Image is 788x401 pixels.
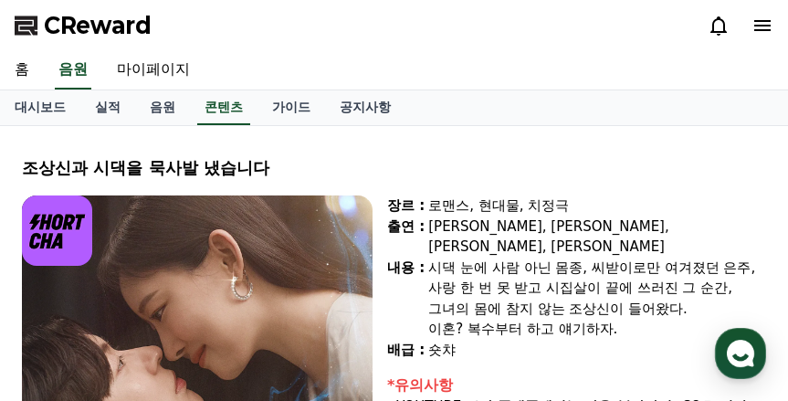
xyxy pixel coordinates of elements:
a: 마이페이지 [102,51,205,90]
div: 장르 : [387,195,425,216]
div: [PERSON_NAME], [PERSON_NAME], [PERSON_NAME], [PERSON_NAME] [428,216,766,258]
a: 음원 [55,51,91,90]
span: CReward [44,11,152,40]
img: logo [22,195,92,266]
a: 가이드 [257,90,325,125]
a: 음원 [135,90,190,125]
div: 로맨스, 현대물, 치정극 [428,195,766,216]
a: 공지사항 [325,90,405,125]
div: 배급 : [387,340,425,361]
div: 출연 : [387,216,425,258]
div: *유의사항 [387,375,766,396]
a: 콘텐츠 [197,90,250,125]
div: 내용 : [387,258,425,340]
div: 시댁 눈에 사람 아닌 몸종, 씨받이로만 여겨졌던 은주, [428,258,766,279]
div: 이혼? 복수부터 하고 얘기하자. [428,319,766,340]
a: 실적 [80,90,135,125]
div: 그녀의 몸에 참지 않는 조상신이 들어왔다. [428,299,766,320]
a: CReward [15,11,152,40]
div: 사랑 한 번 못 받고 시집살이 끝에 쓰러진 그 순간, [428,278,766,299]
div: 조상신과 시댁을 묵사발 냈습니다 [22,155,766,181]
div: 숏챠 [428,340,766,361]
